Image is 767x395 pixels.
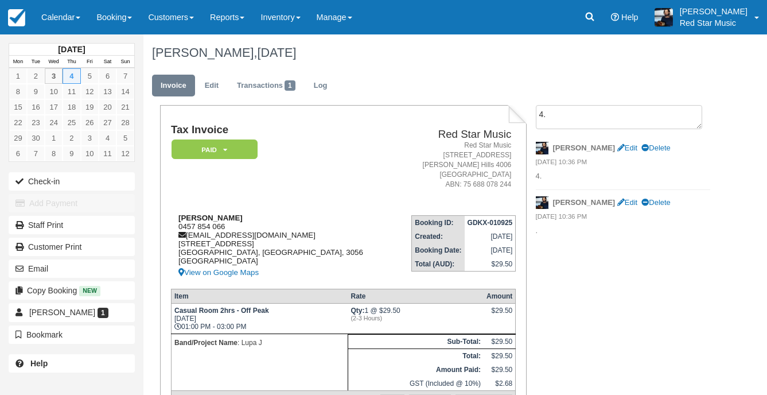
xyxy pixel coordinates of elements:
[45,68,63,84] a: 3
[45,115,63,130] a: 24
[174,339,238,347] strong: Band/Project Name
[399,129,512,141] h2: Red Star Music
[465,257,516,272] td: $29.50
[116,146,134,161] a: 12
[63,84,80,99] a: 11
[617,198,637,207] a: Edit
[171,124,395,136] h1: Tax Invoice
[99,130,116,146] a: 4
[412,215,465,230] th: Booking ID:
[81,130,99,146] a: 3
[178,214,243,222] strong: [PERSON_NAME]
[81,99,99,115] a: 19
[45,130,63,146] a: 1
[9,84,27,99] a: 8
[9,99,27,115] a: 15
[468,219,513,227] strong: GDKX-010925
[63,99,80,115] a: 18
[9,354,135,373] a: Help
[484,348,516,363] td: $29.50
[79,286,100,296] span: New
[348,289,484,303] th: Rate
[9,303,135,322] a: [PERSON_NAME] 1
[171,139,254,160] a: Paid
[9,172,135,191] button: Check-in
[171,214,395,280] div: 0457 854 066 [EMAIL_ADDRESS][DOMAIN_NAME] [STREET_ADDRESS] [GEOGRAPHIC_DATA], [GEOGRAPHIC_DATA], ...
[348,303,484,334] td: 1 @ $29.50
[45,99,63,115] a: 17
[63,146,80,161] a: 9
[617,144,637,152] a: Edit
[484,334,516,348] td: $29.50
[486,307,512,324] div: $29.50
[348,363,484,377] th: Amount Paid:
[9,281,135,300] button: Copy Booking New
[99,115,116,130] a: 27
[536,171,710,182] p: 4.
[27,99,45,115] a: 16
[611,13,619,21] i: Help
[305,75,336,97] a: Log
[8,9,25,26] img: checkfront-main-nav-mini-logo.png
[30,359,48,368] b: Help
[116,130,134,146] a: 5
[98,308,108,318] span: 1
[81,115,99,130] a: 26
[228,75,304,97] a: Transactions1
[99,68,116,84] a: 6
[412,243,465,257] th: Booking Date:
[174,337,345,348] p: : Lupa J
[641,144,670,152] a: Delete
[27,115,45,130] a: 23
[172,140,258,160] em: Paid
[9,68,27,84] a: 1
[680,17,747,29] p: Red Star Music
[81,84,99,99] a: 12
[81,56,99,68] th: Fri
[9,238,135,256] a: Customer Print
[152,46,710,60] h1: [PERSON_NAME],
[484,363,516,377] td: $29.50
[45,84,63,99] a: 10
[116,115,134,130] a: 28
[351,315,481,322] em: (2-3 Hours)
[536,212,710,224] em: [DATE] 10:36 PM
[680,6,747,17] p: [PERSON_NAME]
[171,303,348,334] td: [DATE] 01:00 PM - 03:00 PM
[9,260,135,278] button: Email
[655,8,673,26] img: A1
[27,130,45,146] a: 30
[99,99,116,115] a: 20
[116,56,134,68] th: Sun
[553,144,616,152] strong: [PERSON_NAME]
[81,146,99,161] a: 10
[412,257,465,272] th: Total (AUD):
[27,84,45,99] a: 9
[63,130,80,146] a: 2
[553,198,616,207] strong: [PERSON_NAME]
[45,56,63,68] th: Wed
[81,68,99,84] a: 5
[399,141,512,190] address: Red Star Music [STREET_ADDRESS] [PERSON_NAME] Hills 4006 [GEOGRAPHIC_DATA] ABN: 75 688 078 244
[63,68,80,84] a: 4
[285,80,295,91] span: 1
[9,56,27,68] th: Mon
[9,130,27,146] a: 29
[174,307,269,315] strong: Casual Room 2hrs - Off Peak
[536,157,710,170] em: [DATE] 10:36 PM
[9,115,27,130] a: 22
[63,56,80,68] th: Thu
[9,216,135,234] a: Staff Print
[348,334,484,348] th: Sub-Total:
[58,45,85,54] strong: [DATE]
[348,377,484,391] td: GST (Included @ 10%)
[257,45,296,60] span: [DATE]
[484,377,516,391] td: $2.68
[99,146,116,161] a: 11
[27,56,45,68] th: Tue
[9,146,27,161] a: 6
[45,146,63,161] a: 8
[116,84,134,99] a: 14
[621,13,638,22] span: Help
[178,265,395,280] a: View on Google Maps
